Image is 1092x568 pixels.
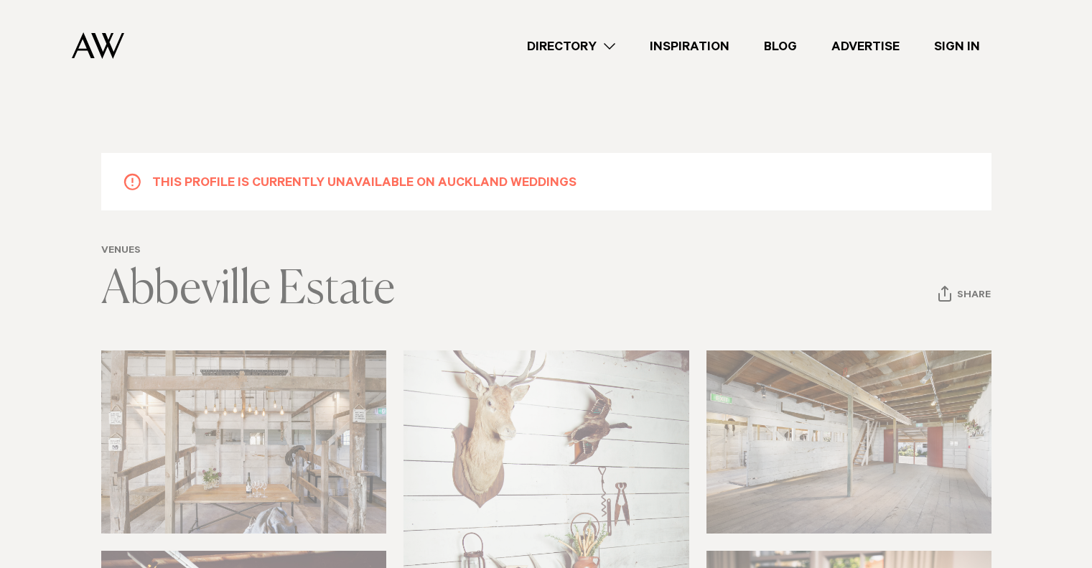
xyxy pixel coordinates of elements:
[747,37,814,56] a: Blog
[72,32,124,59] img: Auckland Weddings Logo
[633,37,747,56] a: Inspiration
[510,37,633,56] a: Directory
[814,37,917,56] a: Advertise
[152,172,577,191] h5: This profile is currently unavailable on Auckland Weddings
[917,37,997,56] a: Sign In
